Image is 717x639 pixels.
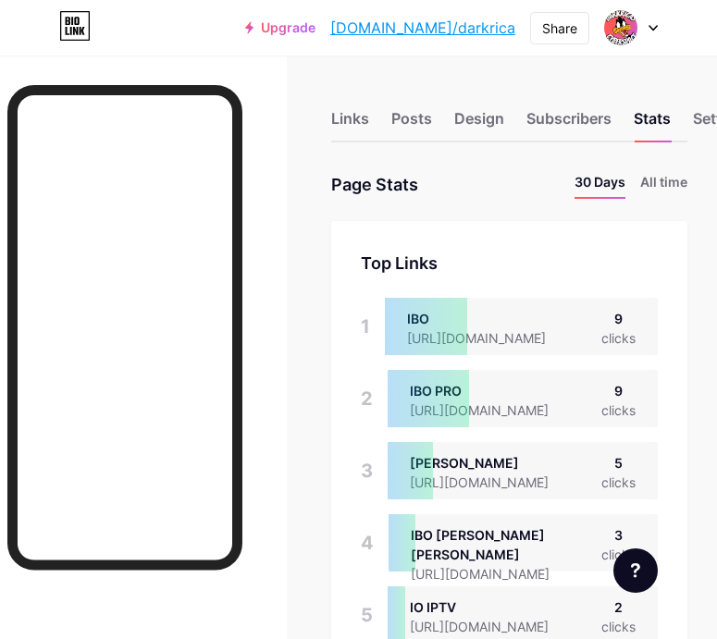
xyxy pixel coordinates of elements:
[601,309,636,328] div: 9
[410,381,578,400] div: IBO PRO
[601,597,636,617] div: 2
[407,309,575,328] div: IBO
[391,107,432,141] div: Posts
[410,473,578,492] div: [URL][DOMAIN_NAME]
[411,564,601,584] div: [URL][DOMAIN_NAME]
[410,400,578,420] div: [URL][DOMAIN_NAME]
[410,453,578,473] div: [PERSON_NAME]
[603,10,638,45] img: Ricardo Assis
[601,473,636,492] div: clicks
[634,107,671,141] div: Stats
[361,370,373,427] div: 2
[361,298,370,355] div: 1
[407,328,575,348] div: [URL][DOMAIN_NAME]
[601,381,636,400] div: 9
[454,107,504,141] div: Design
[601,400,636,420] div: clicks
[601,453,636,473] div: 5
[542,18,577,38] div: Share
[640,172,687,199] li: All time
[331,107,369,141] div: Links
[410,597,578,617] div: IO IPTV
[330,17,515,39] a: [DOMAIN_NAME]/darkrica
[361,514,374,571] div: 4
[526,107,612,141] div: Subscribers
[361,442,373,499] div: 3
[575,172,625,199] li: 30 Days
[410,617,578,636] div: [URL][DOMAIN_NAME]
[601,328,636,348] div: clicks
[601,525,636,545] div: 3
[361,251,658,276] div: Top Links
[331,172,418,199] div: Page Stats
[601,617,636,636] div: clicks
[245,20,315,35] a: Upgrade
[411,525,601,564] div: IBO [PERSON_NAME] [PERSON_NAME]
